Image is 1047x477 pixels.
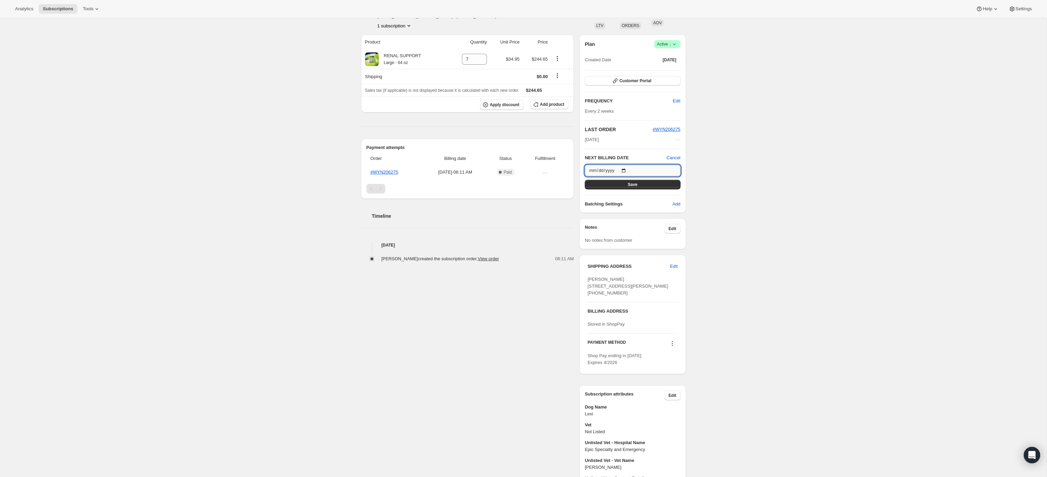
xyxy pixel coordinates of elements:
span: $0.00 [537,74,548,79]
span: Created Date [585,57,611,63]
span: $244.65 [526,88,542,93]
div: RENAL SUPPORT [379,52,421,66]
span: [PERSON_NAME] [585,464,680,471]
h3: SHIPPING ADDRESS [587,263,670,270]
span: Unlisted Vet - Vet Name [585,457,680,464]
h2: FREQUENCY [585,98,673,104]
span: Paid [504,170,512,175]
span: [PERSON_NAME] created the subscription order. [382,256,499,261]
span: Save [628,182,637,187]
span: Lexi [585,411,680,417]
span: $34.95 [506,57,520,62]
span: [PERSON_NAME] [STREET_ADDRESS][PERSON_NAME] [PHONE_NUMBER] [587,277,668,296]
span: Not Listed [585,428,680,435]
span: Tools [83,6,93,12]
th: Order [366,151,423,166]
h2: Timeline [372,213,574,219]
span: Edit [670,263,677,270]
span: Edit [669,393,676,398]
h3: BILLING ADDRESS [587,308,677,315]
span: Dog Name [585,404,680,411]
button: Product actions [377,22,412,29]
button: Analytics [11,4,37,14]
a: #WYN206275 [371,170,398,175]
span: LTV [596,23,604,28]
span: [DATE] · 08:11 AM [425,169,485,176]
button: Tools [79,4,104,14]
button: Cancel [667,154,680,161]
span: Active [657,41,678,48]
span: Help [983,6,992,12]
a: View order [478,256,499,261]
span: AOV [653,21,662,25]
h3: PAYMENT METHOD [587,340,626,349]
span: 08:11 AM [555,255,574,262]
span: Sales tax (if applicable) is not displayed because it is calculated with each new order. [365,88,519,93]
button: Edit [664,224,681,234]
button: Edit [664,391,681,400]
span: Fulfillment [526,155,564,162]
h3: Notes [585,224,664,234]
h2: Payment attempts [366,144,569,151]
button: Edit [669,96,684,106]
th: Unit Price [489,35,522,50]
span: Epic Specialty and Emergency [585,446,680,453]
button: Settings [1005,4,1036,14]
h2: LAST ORDER [585,126,652,133]
th: Shipping [361,69,448,84]
span: Billing date [425,155,485,162]
h3: Subscription attributes [585,391,664,400]
small: Large - 64 oz [384,60,408,65]
span: Unlisted Vet - Hospital Name [585,439,680,446]
th: Price [521,35,550,50]
span: Subscriptions [43,6,73,12]
span: Shop Pay ending in [DATE] Expires 4/2026 [587,353,641,365]
span: No notes from customer [585,238,632,243]
button: Apply discount [480,100,523,110]
button: Customer Portal [585,76,680,86]
span: Add [672,201,680,208]
span: $244.65 [532,57,548,62]
button: Shipping actions [552,72,563,79]
button: Add [668,199,684,210]
span: Apply discount [490,102,519,108]
span: Analytics [15,6,33,12]
span: [DATE] [663,57,676,63]
th: Product [361,35,448,50]
button: #WYN206275 [653,126,681,133]
span: | [670,41,671,47]
nav: Pagination [366,184,569,193]
button: [DATE] [659,55,681,65]
div: Open Intercom Messenger [1024,447,1040,463]
img: product img [365,52,379,66]
h2: NEXT BILLING DATE [585,154,667,161]
span: Every 2 weeks [585,109,614,114]
span: Add product [540,102,564,107]
h6: Batching Settings [585,201,672,208]
button: Help [972,4,1003,14]
span: Settings [1016,6,1032,12]
th: Quantity [448,35,489,50]
button: Subscriptions [39,4,77,14]
button: Product actions [552,55,563,62]
span: Customer Portal [619,78,651,84]
span: Stored in ShopPay [587,322,624,327]
span: ORDERS [622,23,639,28]
a: #WYN206275 [653,127,681,132]
h2: Plan [585,41,595,48]
span: Vet [585,422,680,428]
button: Add product [530,100,568,109]
span: Edit [669,226,676,231]
span: Status [489,155,522,162]
h4: [DATE] [361,242,574,249]
button: Save [585,180,680,189]
span: [DATE] [585,136,599,143]
button: Edit [666,261,682,272]
span: Edit [673,98,680,104]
